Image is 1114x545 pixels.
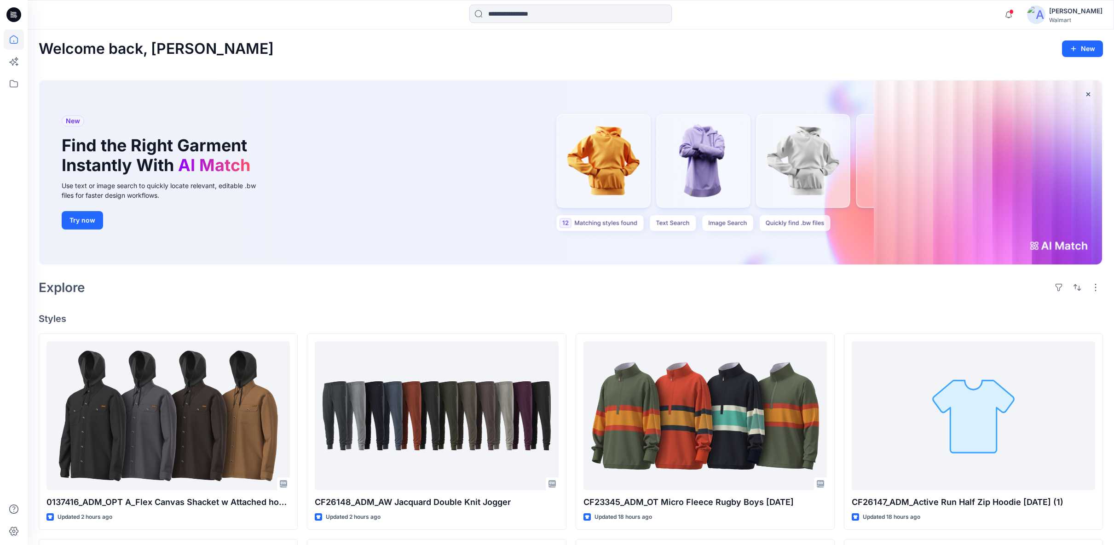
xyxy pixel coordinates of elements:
p: Updated 2 hours ago [58,512,112,522]
a: CF26148_ADM_AW Jacquard Double Knit Jogger [315,341,558,490]
span: New [66,115,80,126]
p: Updated 18 hours ago [863,512,920,522]
button: Try now [62,211,103,229]
p: 0137416_ADM_OPT A_Flex Canvas Shacket w Attached hooded Fleece Bib [DATE] [46,496,290,509]
p: CF23345_ADM_OT Micro Fleece Rugby Boys [DATE] [583,496,827,509]
h2: Explore [39,280,85,295]
a: CF26147_ADM_Active Run Half Zip Hoodie 30SEP25 (1) [852,341,1095,490]
div: [PERSON_NAME] [1049,6,1102,17]
div: Use text or image search to quickly locate relevant, editable .bw files for faster design workflows. [62,181,269,200]
img: avatar [1027,6,1045,24]
h1: Find the Right Garment Instantly With [62,136,255,175]
p: Updated 2 hours ago [326,512,381,522]
button: New [1062,40,1103,57]
div: Walmart [1049,17,1102,23]
span: AI Match [178,155,250,175]
a: CF23345_ADM_OT Micro Fleece Rugby Boys 25SEP25 [583,341,827,490]
h4: Styles [39,313,1103,324]
h2: Welcome back, [PERSON_NAME] [39,40,274,57]
p: CF26148_ADM_AW Jacquard Double Knit Jogger [315,496,558,509]
a: 0137416_ADM_OPT A_Flex Canvas Shacket w Attached hooded Fleece Bib 21OCT23 [46,341,290,490]
p: Updated 18 hours ago [595,512,652,522]
p: CF26147_ADM_Active Run Half Zip Hoodie [DATE] (1) [852,496,1095,509]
